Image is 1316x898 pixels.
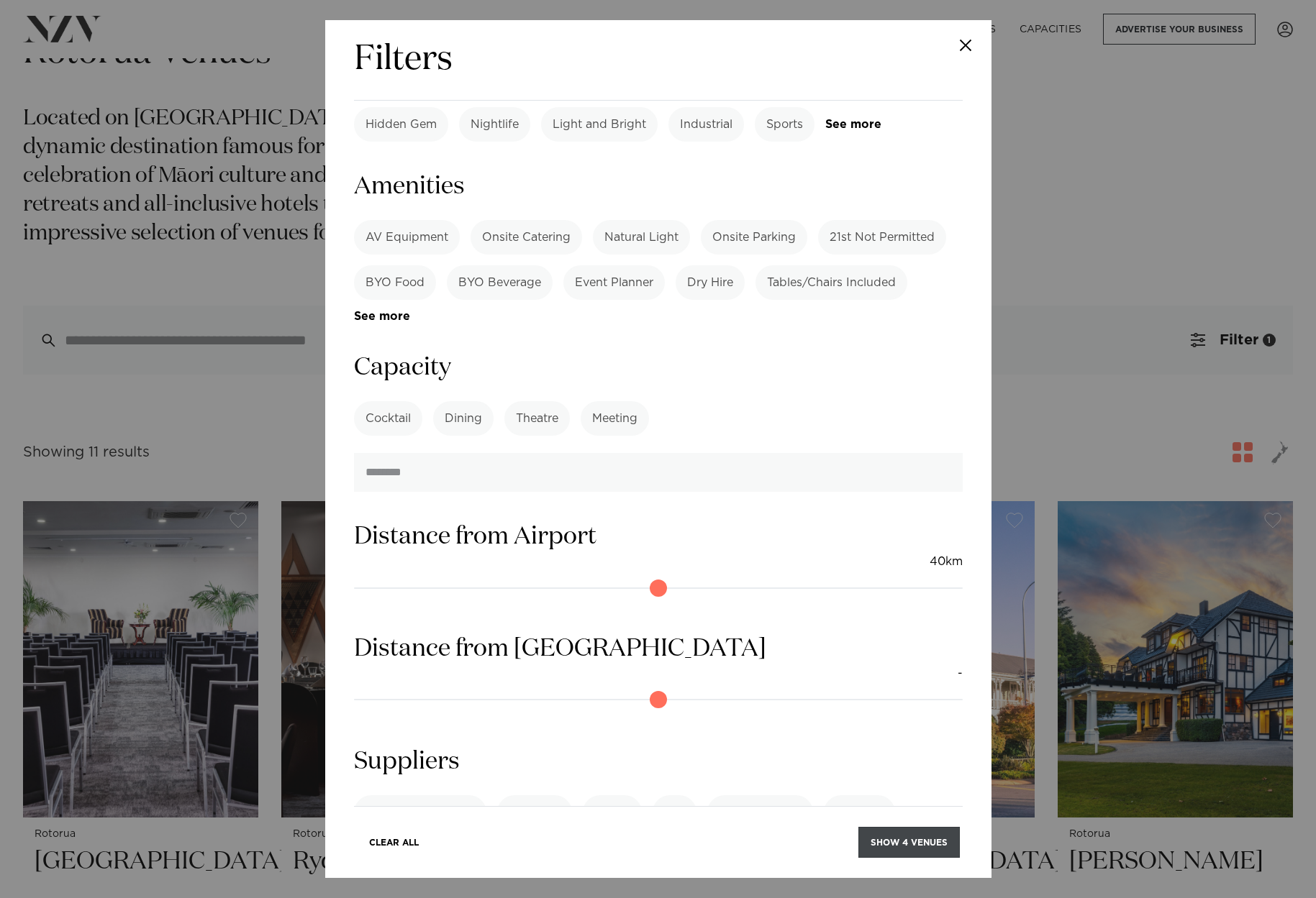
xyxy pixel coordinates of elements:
[471,220,582,255] label: Onsite Catering
[354,401,422,436] label: Cocktail
[707,795,813,830] label: AV Production
[941,20,991,70] button: Close
[958,664,963,682] output: -
[354,633,963,665] h3: Distance from [GEOGRAPHIC_DATA]
[541,107,658,142] label: Light and Bright
[755,265,907,300] label: Tables/Chairs Included
[497,795,572,830] label: Activities
[354,521,963,553] h3: Distance from Airport
[357,827,431,858] button: Clear All
[354,170,963,203] h3: Amenities
[354,352,963,384] h3: Capacity
[930,553,963,571] output: 40km
[354,265,436,300] label: BYO Food
[583,795,642,830] label: Bands
[653,795,696,830] label: DJs
[354,107,448,142] label: Hidden Gem
[563,265,665,300] label: Event Planner
[447,265,553,300] label: BYO Beverage
[755,107,814,142] label: Sports
[581,401,649,436] label: Meeting
[354,37,453,83] h2: Filters
[668,107,744,142] label: Industrial
[824,795,895,830] label: Catering
[701,220,807,255] label: Onsite Parking
[818,220,946,255] label: 21st Not Permitted
[433,401,494,436] label: Dining
[459,107,530,142] label: Nightlife
[504,401,570,436] label: Theatre
[354,746,963,778] h3: Suppliers
[858,827,960,858] button: Show 4 venues
[676,265,745,300] label: Dry Hire
[593,220,690,255] label: Natural Light
[354,220,460,255] label: AV Equipment
[354,795,486,830] label: Event Videography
